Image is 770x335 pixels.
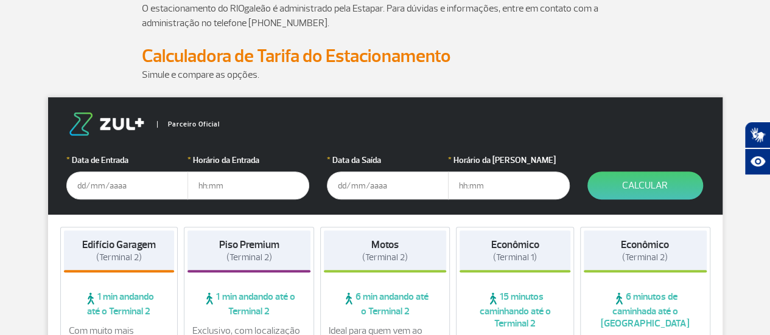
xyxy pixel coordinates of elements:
input: hh:mm [448,171,570,199]
label: Horário da Entrada [187,154,309,167]
strong: Econômico [621,238,669,251]
span: 1 min andando até o Terminal 2 [187,291,310,317]
label: Horário da [PERSON_NAME] [448,154,570,167]
span: 6 minutos de caminhada até o [GEOGRAPHIC_DATA] [584,291,707,330]
p: Simule e compare as opções. [142,67,629,82]
span: 15 minutos caminhando até o Terminal 2 [460,291,570,330]
span: 1 min andando até o Terminal 2 [64,291,175,317]
h2: Calculadora de Tarifa do Estacionamento [142,45,629,67]
strong: Motos [371,238,399,251]
span: (Terminal 2) [622,252,668,263]
span: (Terminal 2) [362,252,408,263]
strong: Piso Premium [219,238,279,251]
strong: Edifício Garagem [82,238,156,251]
span: (Terminal 2) [96,252,142,263]
div: Plugin de acessibilidade da Hand Talk. [744,122,770,175]
label: Data de Entrada [66,154,188,167]
button: Calcular [587,171,703,199]
label: Data da Saída [327,154,449,167]
input: dd/mm/aaaa [66,171,188,199]
button: Abrir tradutor de língua de sinais. [744,122,770,148]
img: logo-zul.png [66,112,147,136]
span: 6 min andando até o Terminal 2 [324,291,447,317]
input: dd/mm/aaaa [327,171,449,199]
p: O estacionamento do RIOgaleão é administrado pela Estapar. Para dúvidas e informações, entre em c... [142,1,629,30]
button: Abrir recursos assistivos. [744,148,770,175]
strong: Econômico [491,238,539,251]
span: Parceiro Oficial [157,121,220,128]
span: (Terminal 1) [493,252,537,263]
input: hh:mm [187,171,309,199]
span: (Terminal 2) [226,252,271,263]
